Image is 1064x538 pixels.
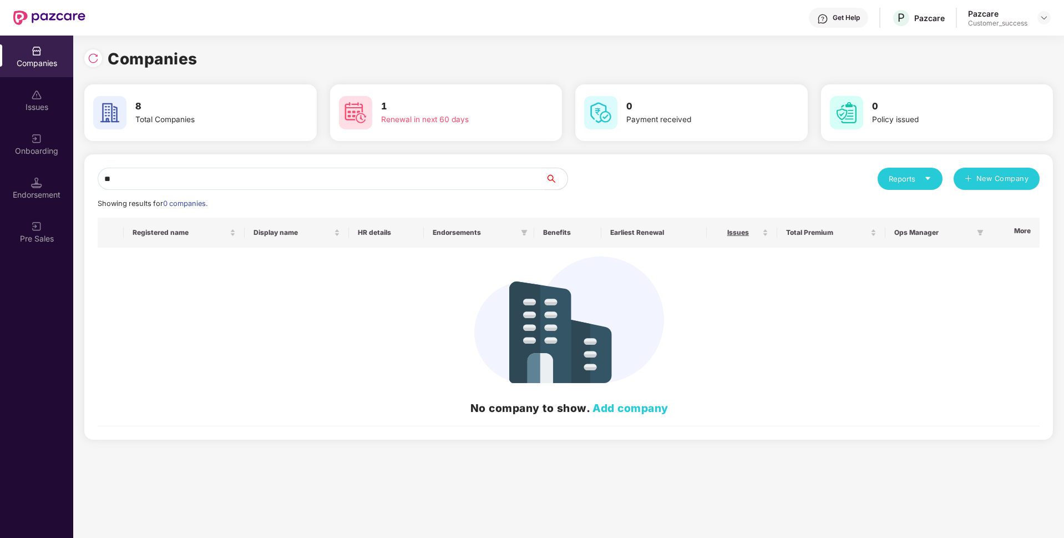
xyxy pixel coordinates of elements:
[135,114,275,126] div: Total Companies
[31,133,42,144] img: svg+xml;base64,PHN2ZyB3aWR0aD0iMjAiIGhlaWdodD0iMjAiIHZpZXdCb3g9IjAgMCAyMCAyMCIgZmlsbD0ibm9uZSIgeG...
[245,218,348,248] th: Display name
[914,13,945,23] div: Pazcare
[13,11,85,25] img: New Pazcare Logo
[31,177,42,188] img: svg+xml;base64,PHN2ZyB3aWR0aD0iMTQuNSIgaGVpZ2h0PSIxNC41IiB2aWV3Qm94PSIwIDAgMTYgMTYiIGZpbGw9Im5vbm...
[975,226,986,239] span: filter
[584,96,617,129] img: svg+xml;base64,PHN2ZyB4bWxucz0iaHR0cDovL3d3dy53My5vcmcvMjAwMC9zdmciIHdpZHRoPSI2MCIgaGVpZ2h0PSI2MC...
[31,221,42,232] img: svg+xml;base64,PHN2ZyB3aWR0aD0iMjAiIGhlaWdodD0iMjAiIHZpZXdCb3g9IjAgMCAyMCAyMCIgZmlsbD0ibm9uZSIgeG...
[898,11,905,24] span: P
[381,114,521,126] div: Renewal in next 60 days
[976,173,1029,184] span: New Company
[521,229,528,236] span: filter
[889,173,931,184] div: Reports
[98,199,207,208] span: Showing results for
[872,99,1012,114] h3: 0
[872,114,1012,126] div: Policy issued
[349,218,424,248] th: HR details
[135,99,275,114] h3: 8
[93,96,126,129] img: svg+xml;base64,PHN2ZyB4bWxucz0iaHR0cDovL3d3dy53My5vcmcvMjAwMC9zdmciIHdpZHRoPSI2MCIgaGVpZ2h0PSI2MC...
[830,96,863,129] img: svg+xml;base64,PHN2ZyB4bWxucz0iaHR0cDovL3d3dy53My5vcmcvMjAwMC9zdmciIHdpZHRoPSI2MCIgaGVpZ2h0PSI2MC...
[777,218,885,248] th: Total Premium
[474,257,664,383] img: svg+xml;base64,PHN2ZyB4bWxucz0iaHR0cDovL3d3dy53My5vcmcvMjAwMC9zdmciIHdpZHRoPSIzNDIiIGhlaWdodD0iMj...
[817,13,828,24] img: svg+xml;base64,PHN2ZyBpZD0iSGVscC0zMngzMiIgeG1sbnM9Imh0dHA6Ly93d3cudzMub3JnLzIwMDAvc3ZnIiB3aWR0aD...
[124,218,245,248] th: Registered name
[592,401,668,415] a: Add company
[924,175,931,182] span: caret-down
[977,229,984,236] span: filter
[989,218,1040,248] th: More
[339,96,372,129] img: svg+xml;base64,PHN2ZyB4bWxucz0iaHR0cDovL3d3dy53My5vcmcvMjAwMC9zdmciIHdpZHRoPSI2MCIgaGVpZ2h0PSI2MC...
[433,228,516,237] span: Endorsements
[108,47,197,71] h1: Companies
[968,19,1027,28] div: Customer_success
[601,218,707,248] th: Earliest Renewal
[519,226,530,239] span: filter
[968,8,1027,19] div: Pazcare
[88,53,99,64] img: svg+xml;base64,PHN2ZyBpZD0iUmVsb2FkLTMyeDMyIiB4bWxucz0iaHR0cDovL3d3dy53My5vcmcvMjAwMC9zdmciIHdpZH...
[163,199,207,208] span: 0 companies.
[534,218,601,248] th: Benefits
[833,13,860,22] div: Get Help
[254,228,331,237] span: Display name
[707,218,777,248] th: Issues
[31,46,42,57] img: svg+xml;base64,PHN2ZyBpZD0iQ29tcGFuaWVzIiB4bWxucz0iaHR0cDovL3d3dy53My5vcmcvMjAwMC9zdmciIHdpZHRoPS...
[626,114,766,126] div: Payment received
[545,168,568,190] button: search
[786,228,868,237] span: Total Premium
[107,400,1032,416] h2: No company to show.
[381,99,521,114] h3: 1
[545,174,568,183] span: search
[954,168,1040,190] button: plusNew Company
[894,228,972,237] span: Ops Manager
[626,99,766,114] h3: 0
[1040,13,1048,22] img: svg+xml;base64,PHN2ZyBpZD0iRHJvcGRvd24tMzJ4MzIiIHhtbG5zPSJodHRwOi8vd3d3LnczLm9yZy8yMDAwL3N2ZyIgd2...
[31,89,42,100] img: svg+xml;base64,PHN2ZyBpZD0iSXNzdWVzX2Rpc2FibGVkIiB4bWxucz0iaHR0cDovL3d3dy53My5vcmcvMjAwMC9zdmciIH...
[133,228,227,237] span: Registered name
[716,228,760,237] span: Issues
[965,175,972,184] span: plus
